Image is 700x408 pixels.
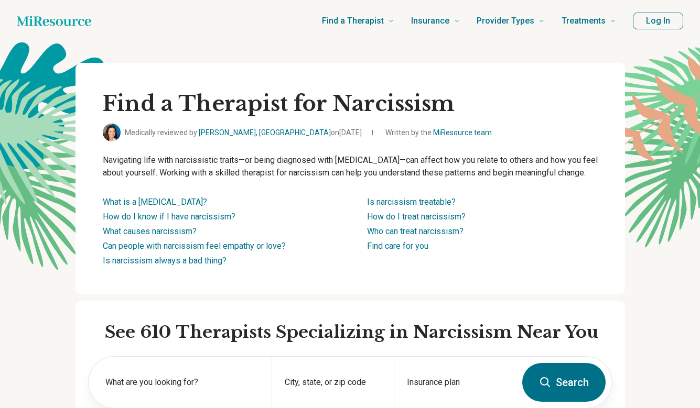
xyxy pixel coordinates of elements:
[103,256,227,266] a: Is narcissism always a bad thing?
[367,241,428,251] a: Find care for you
[103,197,207,207] a: What is a [MEDICAL_DATA]?
[433,128,492,137] a: MiResource team
[633,13,683,29] button: Log In
[331,128,362,137] span: on [DATE]
[411,14,449,28] span: Insurance
[103,154,598,179] p: Navigating life with narcissistic traits—or being diagnosed with [MEDICAL_DATA]—can affect how yo...
[103,226,197,236] a: What causes narcissism?
[385,127,492,138] span: Written by the
[322,14,384,28] span: Find a Therapist
[199,128,331,137] a: [PERSON_NAME], [GEOGRAPHIC_DATA]
[103,241,286,251] a: Can people with narcissism feel empathy or love?
[562,14,606,28] span: Treatments
[477,14,534,28] span: Provider Types
[367,197,456,207] a: Is narcissism treatable?
[367,226,464,236] a: Who can treat narcissism?
[105,376,259,389] label: What are you looking for?
[17,10,91,31] a: Home page
[367,212,466,222] a: How do I treat narcissism?
[103,212,235,222] a: How do I know if I have narcissism?
[125,127,362,138] span: Medically reviewed by
[103,90,598,117] h1: Find a Therapist for Narcissism
[105,322,612,344] h2: See 610 Therapists Specializing in Narcissism Near You
[522,363,606,402] button: Search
